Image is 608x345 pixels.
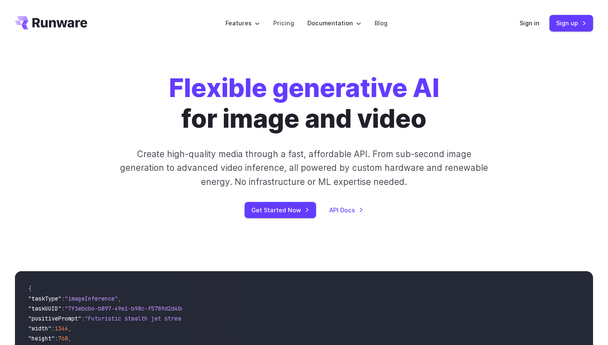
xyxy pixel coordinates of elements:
[68,335,71,342] span: ,
[169,73,439,103] strong: Flexible generative AI
[28,285,32,292] span: {
[55,325,68,332] span: 1344
[329,205,363,215] a: API Docs
[307,18,361,28] label: Documentation
[169,73,439,134] h1: for image and video
[119,147,489,189] p: Create high-quality media through a fast, affordable API. From sub-second image generation to adv...
[68,325,71,332] span: ,
[58,335,68,342] span: 768
[55,335,58,342] span: :
[273,18,294,28] a: Pricing
[81,315,85,322] span: :
[375,18,387,28] a: Blog
[51,325,55,332] span: :
[85,315,387,322] span: "Futuristic stealth jet streaking through a neon-lit cityscape with glowing purple exhaust"
[65,305,191,312] span: "7f3ebcb6-b897-49e1-b98c-f5789d2d40d7"
[28,315,81,322] span: "positivePrompt"
[28,305,61,312] span: "taskUUID"
[61,295,65,302] span: :
[28,295,61,302] span: "taskType"
[28,335,55,342] span: "height"
[118,295,121,302] span: ,
[28,325,51,332] span: "width"
[15,16,87,29] a: Go to /
[226,18,260,28] label: Features
[549,15,593,31] a: Sign up
[520,18,539,28] a: Sign in
[61,305,65,312] span: :
[65,295,118,302] span: "imageInference"
[245,202,316,218] a: Get Started Now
